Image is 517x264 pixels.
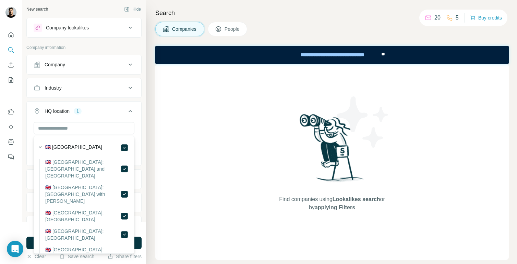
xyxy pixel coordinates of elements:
span: Lookalikes search [333,196,380,202]
button: Clear [26,253,46,260]
button: Search [5,44,16,56]
label: 🇬🇧 [GEOGRAPHIC_DATA] [45,144,102,152]
button: Technologies [27,217,141,234]
div: HQ location [45,108,70,115]
iframe: Banner [155,46,509,64]
img: Surfe Illustration - Woman searching with binoculars [297,112,368,188]
p: 20 [434,14,441,22]
button: Hide [119,4,146,14]
button: Enrich CSV [5,59,16,71]
button: Company [27,56,141,73]
label: 🇬🇧 [GEOGRAPHIC_DATA]: [GEOGRAPHIC_DATA] [45,228,120,241]
div: 1 [74,108,82,114]
div: Open Intercom Messenger [7,241,23,257]
span: applying Filters [315,204,355,210]
button: Quick start [5,29,16,41]
h4: Search [155,8,509,18]
button: Use Surfe on LinkedIn [5,106,16,118]
label: 🇬🇧 [GEOGRAPHIC_DATA]: [GEOGRAPHIC_DATA] and [GEOGRAPHIC_DATA] [45,159,120,179]
button: Share filters [108,253,142,260]
label: 🇬🇧 [GEOGRAPHIC_DATA]: [GEOGRAPHIC_DATA] with [PERSON_NAME] [45,184,120,204]
img: Avatar [5,7,16,18]
button: Annual revenue ($) [27,171,141,187]
button: Feedback [5,151,16,163]
button: Company lookalikes [27,19,141,36]
img: Surfe Illustration - Stars [332,91,394,153]
label: 🇬🇧 [GEOGRAPHIC_DATA]: [GEOGRAPHIC_DATA] [45,209,120,223]
p: 5 [456,14,459,22]
button: My lists [5,74,16,86]
button: HQ location1 [27,103,141,122]
p: Company information [26,44,142,51]
button: Save search [59,253,94,260]
button: Dashboard [5,136,16,148]
button: Run search [26,237,142,249]
div: Industry [45,84,62,91]
div: Company [45,61,65,68]
button: Use Surfe API [5,121,16,133]
span: Companies [172,26,197,32]
button: Industry [27,80,141,96]
div: New search [26,6,48,12]
span: Find companies using or by [277,195,387,212]
button: Employees (size) [27,194,141,211]
span: People [225,26,240,32]
div: Company lookalikes [46,24,89,31]
button: Buy credits [470,13,502,23]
